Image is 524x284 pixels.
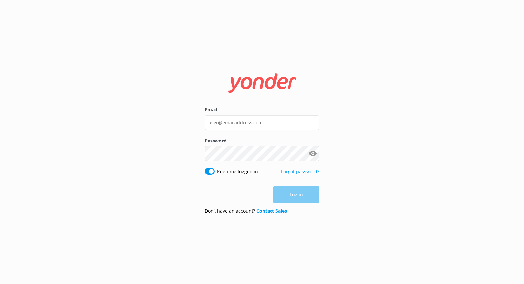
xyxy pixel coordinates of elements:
[205,115,319,130] input: user@emailaddress.com
[281,168,319,175] a: Forgot password?
[205,106,319,113] label: Email
[217,168,258,175] label: Keep me logged in
[306,147,319,160] button: Show password
[256,208,287,214] a: Contact Sales
[205,137,319,144] label: Password
[205,208,287,215] p: Don’t have an account?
